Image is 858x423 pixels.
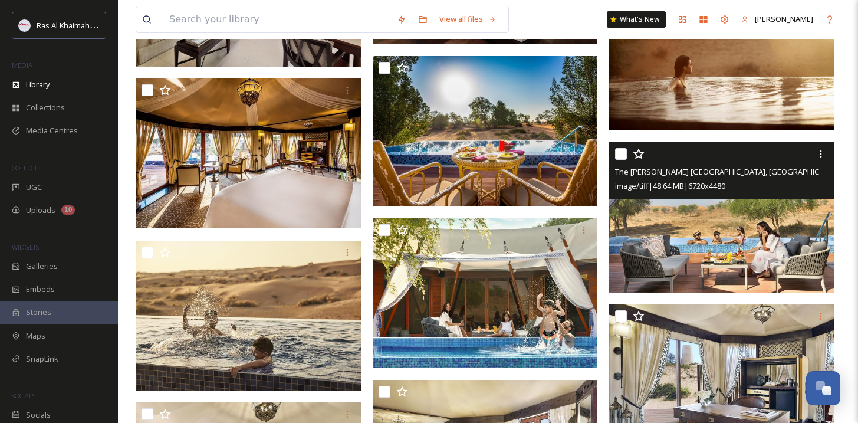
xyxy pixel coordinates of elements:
[806,371,840,405] button: Open Chat
[12,61,32,70] span: MEDIA
[607,11,666,28] a: What's New
[12,391,35,400] span: SOCIALS
[615,181,725,191] span: image/tiff | 48.64 MB | 6720 x 4480
[12,163,37,172] span: COLLECT
[37,19,203,31] span: Ras Al Khaimah Tourism Development Authority
[373,218,598,368] img: The Ritz-Carlton Ras Al Khaimah, Al Wadi Desert Al Sarab - Exterior.tif
[26,102,65,113] span: Collections
[433,8,502,31] a: View all files
[163,6,391,32] input: Search your library
[26,79,50,90] span: Library
[12,242,39,251] span: WIDGETS
[26,353,58,365] span: SnapLink
[26,284,55,295] span: Embeds
[26,330,45,342] span: Maps
[26,409,51,421] span: Socials
[735,8,819,31] a: [PERSON_NAME]
[19,19,31,31] img: Logo_RAKTDA_RGB-01.png
[61,205,75,215] div: 10
[136,240,361,391] img: The Ritz-Carlton Ras Al Khaimah, Al Wadi Desert.jpg
[26,182,42,193] span: UGC
[373,56,598,206] img: The Ritz-Carlton Ras Al Khaimah, Al Wadi Desert Al Khaimah Breakfast exterior.jpg
[26,261,58,272] span: Galleries
[26,205,55,216] span: Uploads
[26,307,51,318] span: Stories
[136,78,361,229] img: The Ritz-Carlton Ras Al Khaimah, Al Wadi Desert Al Khaimah Bedroom.jpg
[609,142,834,293] img: The Ritz-Carlton Ras Al Khaimah, Al Wadi Desert Al Sarab Desert View Villa.tif
[755,14,813,24] span: [PERSON_NAME]
[26,125,78,136] span: Media Centres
